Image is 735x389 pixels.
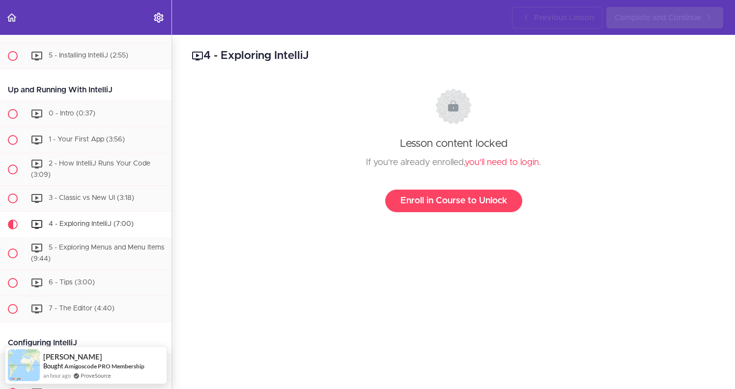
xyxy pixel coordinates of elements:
a: you'll need to login [465,158,539,167]
span: Bought [43,362,63,370]
div: Lesson content locked [201,88,706,212]
span: 5 - Installing IntelliJ (2:55) [49,52,128,59]
span: Previous Lesson [534,12,594,24]
span: 6 - Tips (3:00) [49,279,95,286]
a: Previous Lesson [512,7,602,28]
a: ProveSource [81,371,111,380]
span: 4 - Exploring IntelliJ (7:00) [49,221,134,228]
span: 7 - The Editor (4:40) [49,305,114,312]
span: Complete and Continue [615,12,701,24]
span: 2 - How IntelliJ Runs Your Code (3:09) [31,160,150,178]
svg: Settings Menu [153,12,165,24]
span: 1 - Your First App (3:56) [49,136,125,143]
span: 5 - Exploring Menus and Menu Items (9:44) [31,245,165,263]
span: 0 - Intro (0:37) [49,110,95,117]
img: provesource social proof notification image [8,349,40,381]
h2: 4 - Exploring IntelliJ [192,48,715,64]
a: Amigoscode PRO Membership [64,362,144,370]
span: 3 - Classic vs New UI (3:18) [49,195,134,202]
span: [PERSON_NAME] [43,353,102,361]
svg: Back to course curriculum [6,12,18,24]
div: If you're already enrolled, . [201,155,706,170]
a: Complete and Continue [606,7,723,28]
span: an hour ago [43,371,71,380]
a: Enroll in Course to Unlock [385,190,522,212]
